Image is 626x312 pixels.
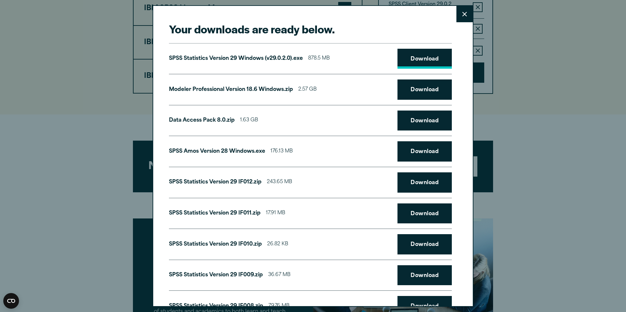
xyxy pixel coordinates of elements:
[169,302,263,311] p: SPSS Statistics Version 29 IF008.zip
[397,265,452,286] a: Download
[169,240,262,249] p: SPSS Statistics Version 29 IF010.zip
[397,79,452,100] a: Download
[268,302,289,311] span: 79.76 MB
[266,209,285,218] span: 17.91 MB
[169,147,265,156] p: SPSS Amos Version 28 Windows.exe
[270,147,293,156] span: 176.13 MB
[397,49,452,69] a: Download
[169,270,263,280] p: SPSS Statistics Version 29 IF009.zip
[397,141,452,162] a: Download
[308,54,330,63] span: 878.5 MB
[3,293,19,309] button: Open CMP widget
[169,116,235,125] p: Data Access Pack 8.0.zip
[397,203,452,224] a: Download
[397,111,452,131] a: Download
[169,22,452,36] h2: Your downloads are ready below.
[267,178,292,187] span: 243.65 MB
[240,116,258,125] span: 1.63 GB
[397,172,452,193] a: Download
[268,270,290,280] span: 36.67 MB
[267,240,288,249] span: 26.82 KB
[169,54,303,63] p: SPSS Statistics Version 29 Windows (v29.0.2.0).exe
[298,85,317,95] span: 2.57 GB
[397,234,452,254] a: Download
[169,85,293,95] p: Modeler Professional Version 18.6 Windows.zip
[169,209,261,218] p: SPSS Statistics Version 29 IF011.zip
[169,178,262,187] p: SPSS Statistics Version 29 IF012.zip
